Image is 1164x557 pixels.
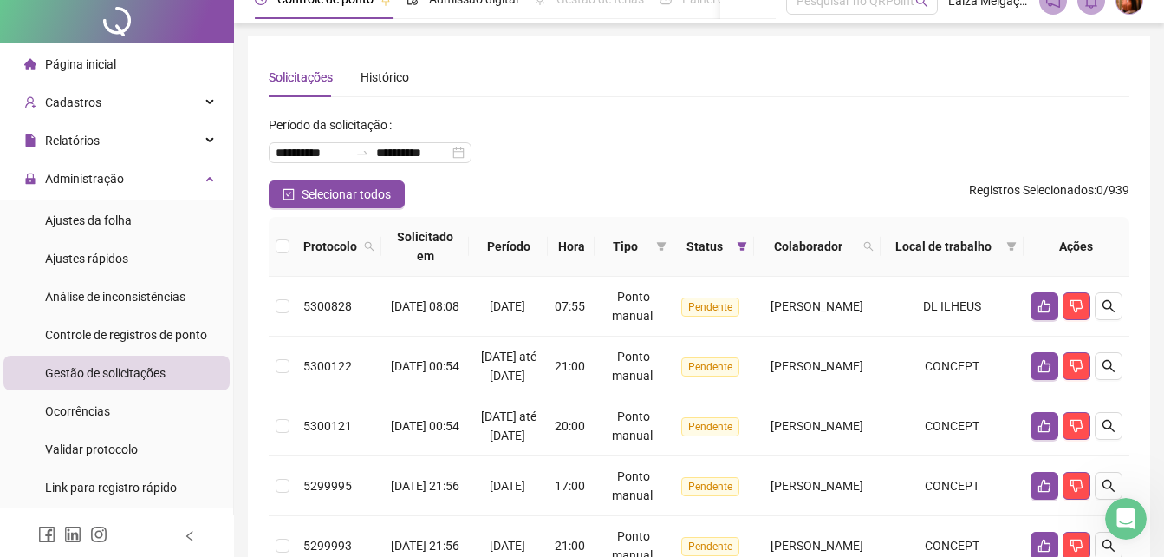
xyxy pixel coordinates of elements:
[771,359,863,373] span: [PERSON_NAME]
[1003,233,1020,259] span: filter
[381,217,469,277] th: Solicitado em
[24,134,36,147] span: file
[681,537,739,556] span: Pendente
[45,95,101,109] span: Cadastros
[1006,241,1017,252] span: filter
[1037,359,1051,373] span: like
[481,410,536,442] span: [DATE] até [DATE]
[391,419,459,433] span: [DATE] 00:54
[355,146,369,160] span: swap-right
[612,469,653,502] span: Ponto manual
[1037,419,1051,433] span: like
[771,299,863,313] span: [PERSON_NAME]
[1037,539,1051,553] span: like
[555,419,585,433] span: 20:00
[355,146,369,160] span: to
[24,96,36,108] span: user-add
[969,180,1129,208] span: : 0 / 939
[681,477,739,496] span: Pendente
[391,299,459,313] span: [DATE] 08:08
[1102,479,1115,493] span: search
[24,58,36,70] span: home
[1031,237,1122,256] div: Ações
[45,134,100,147] span: Relatórios
[881,277,1024,337] td: DL ILHEUS
[391,359,459,373] span: [DATE] 00:54
[653,233,670,259] span: filter
[364,241,374,252] span: search
[1105,498,1147,540] iframe: Intercom live chat
[863,241,874,252] span: search
[737,241,747,252] span: filter
[1070,479,1083,493] span: dislike
[45,328,207,342] span: Controle de registros de ponto
[184,530,196,542] span: left
[681,357,739,377] span: Pendente
[64,526,81,543] span: linkedin
[302,185,391,204] span: Selecionar todos
[1102,539,1115,553] span: search
[45,252,128,265] span: Ajustes rápidos
[860,233,877,259] span: search
[771,539,863,553] span: [PERSON_NAME]
[38,526,55,543] span: facebook
[1070,539,1083,553] span: dislike
[45,213,132,227] span: Ajustes da folha
[269,111,399,139] label: Período da solicitação
[1102,359,1115,373] span: search
[303,299,352,313] span: 5300828
[881,456,1024,516] td: CONCEPT
[45,172,124,186] span: Administração
[303,479,352,493] span: 5299995
[90,526,107,543] span: instagram
[1037,299,1051,313] span: like
[881,396,1024,456] td: CONCEPT
[490,479,525,493] span: [DATE]
[45,290,185,304] span: Análise de inconsistências
[612,350,653,383] span: Ponto manual
[555,359,585,373] span: 21:00
[391,539,459,553] span: [DATE] 21:56
[1070,299,1083,313] span: dislike
[681,298,739,317] span: Pendente
[45,481,177,495] span: Link para registro rápido
[303,237,357,256] span: Protocolo
[1070,359,1083,373] span: dislike
[888,237,999,256] span: Local de trabalho
[45,57,116,71] span: Página inicial
[490,299,525,313] span: [DATE]
[303,539,352,553] span: 5299993
[361,68,409,87] div: Histórico
[681,417,739,436] span: Pendente
[303,419,352,433] span: 5300121
[555,479,585,493] span: 17:00
[283,188,295,200] span: check-square
[733,233,751,259] span: filter
[1102,419,1115,433] span: search
[391,479,459,493] span: [DATE] 21:56
[45,404,110,418] span: Ocorrências
[680,237,730,256] span: Status
[490,539,525,553] span: [DATE]
[969,183,1094,197] span: Registros Selecionados
[1102,299,1115,313] span: search
[602,237,649,256] span: Tipo
[45,366,166,380] span: Gestão de solicitações
[24,173,36,185] span: lock
[481,350,536,383] span: [DATE] até [DATE]
[612,410,653,442] span: Ponto manual
[612,290,653,323] span: Ponto manual
[771,479,863,493] span: [PERSON_NAME]
[881,337,1024,396] td: CONCEPT
[303,359,352,373] span: 5300122
[761,237,856,256] span: Colaborador
[548,217,595,277] th: Hora
[1070,419,1083,433] span: dislike
[771,419,863,433] span: [PERSON_NAME]
[269,68,333,87] div: Solicitações
[656,241,667,252] span: filter
[45,442,138,456] span: Validar protocolo
[1037,479,1051,493] span: like
[555,539,585,553] span: 21:00
[361,233,378,259] span: search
